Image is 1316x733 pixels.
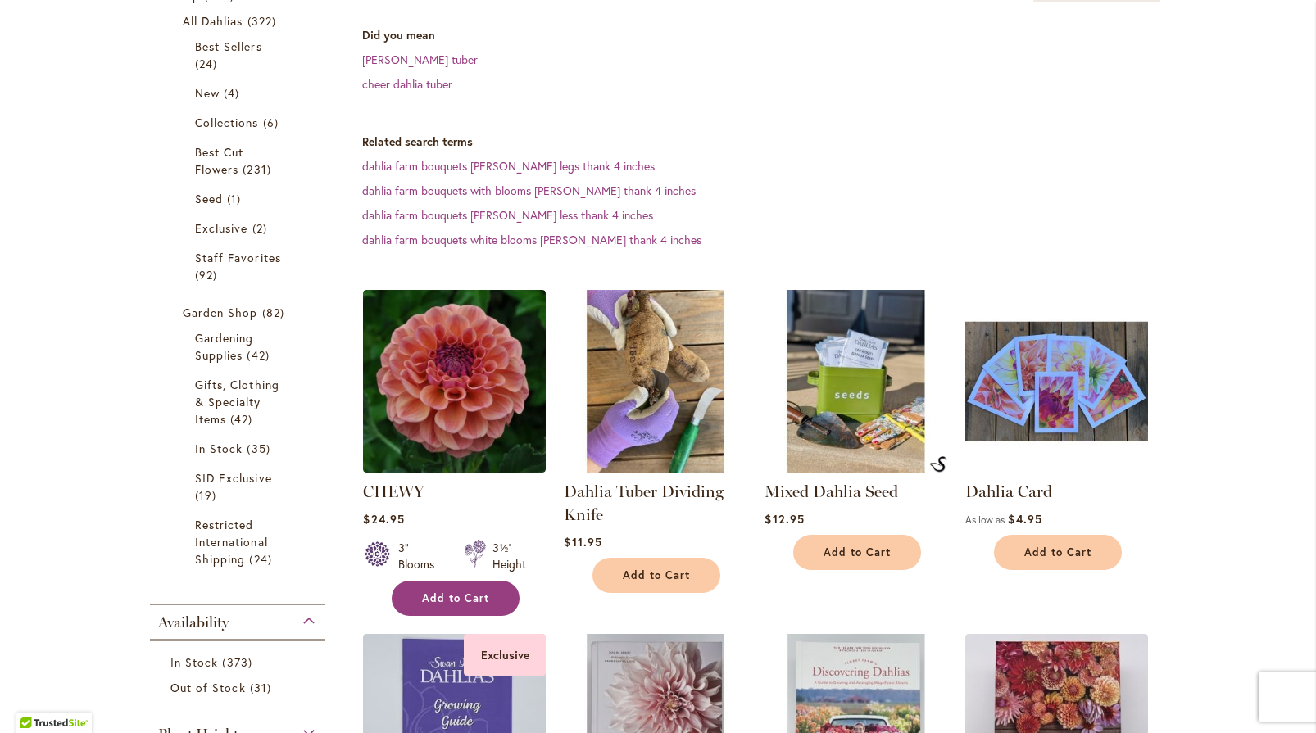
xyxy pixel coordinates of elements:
[362,232,701,247] a: dahlia farm bouquets white blooms [PERSON_NAME] thank 4 inches
[195,441,243,456] span: In Stock
[158,613,229,631] span: Availability
[994,535,1122,570] button: Add to Cart
[247,440,274,457] span: 35
[929,456,947,473] img: Mixed Dahlia Seed
[564,534,601,550] span: $11.95
[965,460,1148,476] a: Group shot of Dahlia Cards
[362,158,655,174] a: dahlia farm bouquets [PERSON_NAME] legs thank 4 inches
[965,482,1052,501] a: Dahlia Card
[195,330,253,363] span: Gardening Supplies
[564,482,724,524] a: Dahlia Tuber Dividing Knife
[195,144,243,177] span: Best Cut Flowers
[362,183,696,198] a: dahlia farm bouquets with blooms [PERSON_NAME] thank 4 inches
[195,114,284,131] a: Collections
[195,516,284,568] a: Restricted International Shipping
[195,377,279,427] span: Gifts, Clothing & Specialty Items
[362,133,1182,150] dt: Related search terms
[195,249,284,283] a: Staff Favorites
[247,346,273,364] span: 42
[249,550,275,568] span: 24
[195,376,284,428] a: Gifts, Clothing &amp; Specialty Items
[422,591,489,605] span: Add to Cart
[262,304,288,321] span: 82
[362,27,1182,43] dt: Did you mean
[12,675,58,721] iframe: Launch Accessibility Center
[170,679,309,696] a: Out of Stock 31
[793,535,921,570] button: Add to Cart
[230,410,256,428] span: 42
[195,440,284,457] a: In Stock
[1008,511,1041,527] span: $4.95
[965,514,1005,526] span: As low as
[592,558,720,593] button: Add to Cart
[183,12,297,29] a: All Dahlias
[1024,545,1091,559] span: Add to Cart
[195,143,284,178] a: Best Cut Flowers
[195,38,284,72] a: Best Sellers
[765,290,947,473] img: Mixed Dahlia Seed
[247,12,280,29] span: 322
[392,581,520,616] button: Add to Cart
[195,84,284,102] a: New
[183,13,243,29] span: All Dahlias
[398,540,444,572] div: 3" Blooms
[170,654,309,671] a: In Stock 373
[183,305,258,320] span: Garden Shop
[564,460,746,476] a: Dahlia Tuber Dividing Knife
[765,511,804,527] span: $12.95
[243,161,275,178] span: 231
[965,290,1148,473] img: Group shot of Dahlia Cards
[195,191,223,206] span: Seed
[170,654,218,670] span: In Stock
[195,329,284,364] a: Gardening Supplies
[195,469,284,504] a: SID Exclusive
[195,219,284,237] a: Exclusive
[195,517,268,567] span: Restricted International Shipping
[227,190,245,207] span: 1
[183,304,297,321] a: Garden Shop
[363,482,424,501] a: CHEWY
[263,114,283,131] span: 6
[195,85,220,101] span: New
[195,190,284,207] a: Seed
[195,38,262,54] span: Best Sellers
[195,486,220,504] span: 19
[623,568,690,582] span: Add to Cart
[363,511,404,527] span: $24.95
[362,52,478,67] a: [PERSON_NAME] tuber
[765,482,898,501] a: Mixed Dahlia Seed
[824,545,891,559] span: Add to Cart
[363,460,546,476] a: CHEWY
[195,55,221,72] span: 24
[363,290,546,473] img: CHEWY
[222,654,256,671] span: 373
[224,84,243,102] span: 4
[564,290,746,473] img: Dahlia Tuber Dividing Knife
[195,220,247,236] span: Exclusive
[250,679,275,696] span: 31
[362,207,653,223] a: dahlia farm bouquets [PERSON_NAME] less thank 4 inches
[195,115,259,130] span: Collections
[362,76,452,92] a: cheer dahlia tuber
[492,540,526,572] div: 3½' Height
[195,470,272,486] span: SID Exclusive
[464,634,546,676] div: Exclusive
[252,219,271,237] span: 2
[195,250,281,265] span: Staff Favorites
[170,680,246,695] span: Out of Stock
[195,266,221,283] span: 92
[765,460,947,476] a: Mixed Dahlia Seed Mixed Dahlia Seed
